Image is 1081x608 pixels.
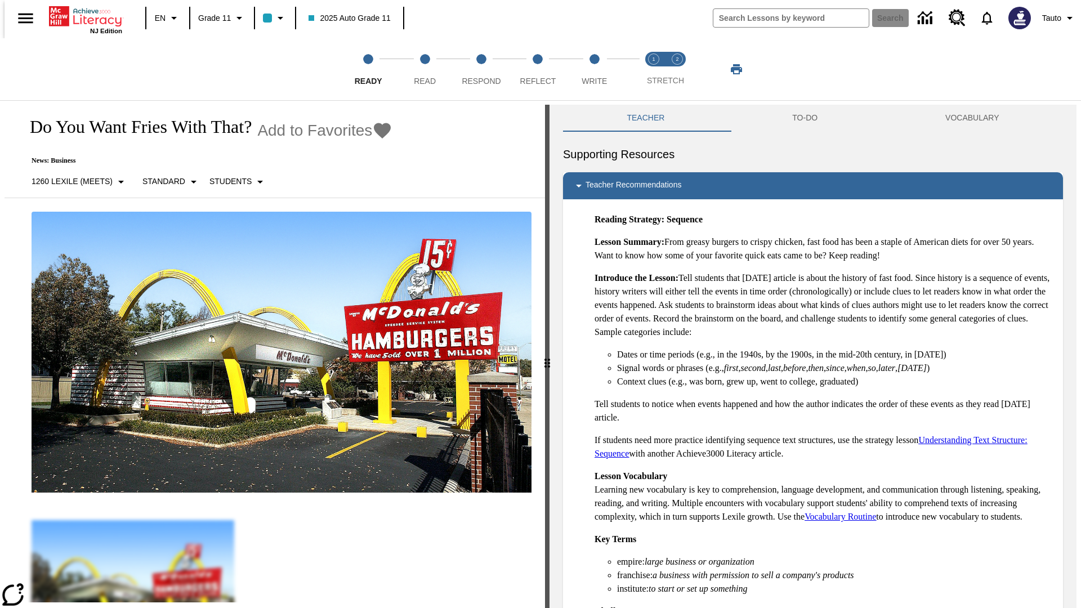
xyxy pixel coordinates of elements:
strong: Lesson Vocabulary [595,471,667,481]
strong: Reading Strategy: [595,214,664,224]
a: Vocabulary Routine [805,512,876,521]
span: Tauto [1042,12,1061,24]
button: Write step 5 of 5 [562,38,627,100]
span: STRETCH [647,76,684,85]
em: later [878,363,895,373]
span: Ready [355,77,382,86]
em: when [847,363,866,373]
button: Stretch Read step 1 of 2 [637,38,670,100]
li: Signal words or phrases (e.g., , , , , , , , , , ) [617,361,1054,375]
p: Tell students to notice when events happened and how the author indicates the order of these even... [595,397,1054,424]
strong: Introduce the Lesson: [595,273,678,283]
button: Teacher [563,105,729,132]
a: Notifications [972,3,1002,33]
p: Standard [142,176,185,187]
em: first [724,363,739,373]
text: 2 [676,56,678,62]
span: EN [155,12,166,24]
em: second [741,363,766,373]
input: search field [713,9,869,27]
span: Respond [462,77,501,86]
div: Instructional Panel Tabs [563,105,1063,132]
text: 1 [652,56,655,62]
p: Tell students that [DATE] article is about the history of fast food. Since history is a sequence ... [595,271,1054,339]
h6: Supporting Resources [563,145,1063,163]
span: Reflect [520,77,556,86]
em: so [868,363,876,373]
em: to start or set up something [649,584,748,593]
div: reading [5,105,545,602]
em: last [768,363,781,373]
p: News: Business [18,157,392,165]
li: Dates or time periods (e.g., in the 1940s, by the 1900s, in the mid-20th century, in [DATE]) [617,348,1054,361]
button: Ready step 1 of 5 [336,38,401,100]
div: Teacher Recommendations [563,172,1063,199]
p: Students [209,176,252,187]
button: TO-DO [729,105,882,132]
em: since [826,363,845,373]
a: Resource Center, Will open in new tab [942,3,972,33]
p: 1260 Lexile (Meets) [32,176,113,187]
p: Learning new vocabulary is key to comprehension, language development, and communication through ... [595,470,1054,524]
img: One of the first McDonald's stores, with the iconic red sign and golden arches. [32,212,531,493]
span: Write [582,77,607,86]
button: Grade: Grade 11, Select a grade [194,8,251,28]
li: Context clues (e.g., was born, grew up, went to college, graduated) [617,375,1054,388]
strong: Lesson Summary: [595,237,664,247]
strong: Sequence [667,214,703,224]
button: Respond step 3 of 5 [449,38,514,100]
p: If students need more practice identifying sequence text structures, use the strategy lesson with... [595,433,1054,461]
em: a business with permission to sell a company's products [653,570,854,580]
span: Add to Favorites [257,122,372,140]
button: Language: EN, Select a language [150,8,186,28]
div: activity [550,105,1076,608]
a: Understanding Text Structure: Sequence [595,435,1028,458]
div: Press Enter or Spacebar and then press right and left arrow keys to move the slider [545,105,550,608]
p: Teacher Recommendations [586,179,681,193]
button: Reflect step 4 of 5 [505,38,570,100]
div: Home [49,4,122,34]
em: before [783,363,806,373]
button: Read step 2 of 5 [392,38,457,100]
em: large business or organization [645,557,754,566]
span: NJ Edition [90,28,122,34]
strong: Key Terms [595,534,636,544]
button: Scaffolds, Standard [138,172,205,192]
button: Profile/Settings [1038,8,1081,28]
button: Select Student [205,172,271,192]
span: Read [414,77,436,86]
button: Select Lexile, 1260 Lexile (Meets) [27,172,132,192]
button: Class color is light blue. Change class color [258,8,292,28]
button: Add to Favorites - Do You Want Fries With That? [257,120,392,140]
span: Grade 11 [198,12,231,24]
button: VOCABULARY [882,105,1063,132]
button: Stretch Respond step 2 of 2 [661,38,694,100]
em: then [808,363,824,373]
li: empire: [617,555,1054,569]
img: Avatar [1008,7,1031,29]
button: Open side menu [9,2,42,35]
li: franchise: [617,569,1054,582]
p: From greasy burgers to crispy chicken, fast food has been a staple of American diets for over 50 ... [595,235,1054,262]
em: [DATE] [897,363,927,373]
button: Select a new avatar [1002,3,1038,33]
button: Print [718,59,754,79]
li: institute: [617,582,1054,596]
span: 2025 Auto Grade 11 [309,12,390,24]
a: Data Center [911,3,942,34]
h1: Do You Want Fries With That? [18,117,252,137]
